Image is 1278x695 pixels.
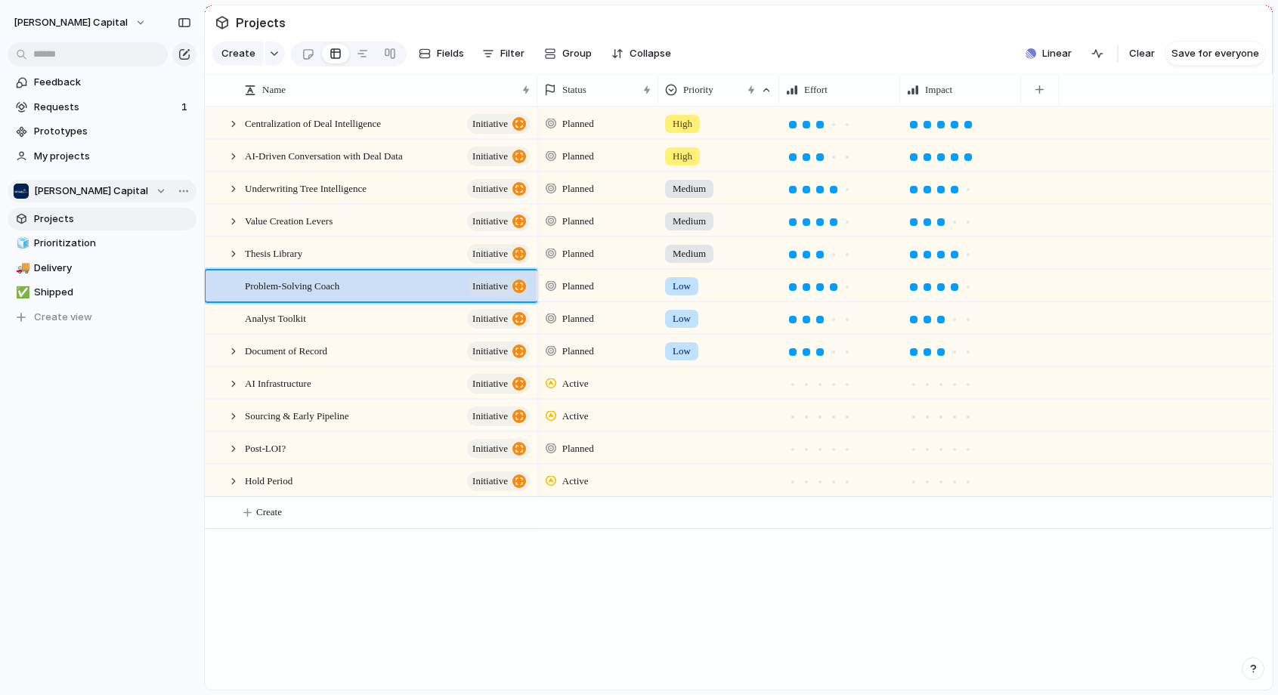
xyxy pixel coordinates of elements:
span: Group [562,46,592,61]
button: Group [537,42,599,66]
span: Analyst Toolkit [245,309,306,326]
span: Low [673,344,691,359]
span: Fields [437,46,464,61]
span: Create [221,46,255,61]
button: initiative [467,406,530,426]
span: High [673,149,692,164]
span: Centralization of Deal Intelligence [245,114,381,131]
button: initiative [467,439,530,459]
span: Planned [562,311,594,326]
button: ✅ [14,285,29,300]
a: Projects [8,208,196,230]
button: initiative [467,374,530,394]
span: initiative [472,113,508,134]
span: Active [562,474,589,489]
span: Active [562,409,589,424]
span: initiative [472,146,508,167]
span: AI-Driven Conversation with Deal Data [245,147,403,164]
button: initiative [467,179,530,199]
span: Thesis Library [245,244,302,261]
span: Linear [1042,46,1072,61]
button: [PERSON_NAME] Capital [8,180,196,202]
a: Prototypes [8,120,196,143]
span: Filter [500,46,525,61]
button: 🧊 [14,236,29,251]
a: 🚚Delivery [8,257,196,280]
span: Medium [673,181,706,196]
button: Save for everyone [1165,42,1265,66]
span: 1 [181,100,190,115]
span: Value Creation Levers [245,212,333,229]
span: Document of Record [245,341,327,359]
div: ✅ [16,284,26,301]
span: Sourcing & Early Pipeline [245,406,349,424]
span: initiative [472,406,508,427]
span: Feedback [34,75,191,90]
span: Planned [562,344,594,359]
span: Prioritization [34,236,191,251]
button: [PERSON_NAME] Capital [7,11,154,35]
span: Collapse [630,46,671,61]
span: Projects [34,212,191,227]
span: initiative [472,471,508,492]
span: Delivery [34,261,191,276]
span: [PERSON_NAME] Capital [14,15,128,30]
span: Projects [233,9,289,36]
span: My projects [34,149,191,164]
span: Underwriting Tree Intelligence [245,179,367,196]
span: Planned [562,149,594,164]
span: Low [673,279,691,294]
span: Prototypes [34,124,191,139]
span: Effort [804,82,828,97]
span: initiative [472,211,508,232]
a: ✅Shipped [8,281,196,304]
span: Planned [562,246,594,261]
span: [PERSON_NAME] Capital [34,184,148,199]
a: 🧊Prioritization [8,232,196,255]
span: Planned [562,116,594,131]
button: 🚚 [14,261,29,276]
button: Clear [1123,42,1161,66]
span: Create [256,505,282,520]
span: initiative [472,373,508,394]
span: initiative [472,341,508,362]
span: High [673,116,692,131]
span: Save for everyone [1171,46,1259,61]
button: initiative [467,244,530,264]
span: Problem-Solving Coach [245,276,339,294]
span: Post-LOI? [245,439,286,456]
span: initiative [472,243,508,264]
span: Medium [673,246,706,261]
span: Status [562,82,586,97]
button: initiative [467,147,530,166]
span: Shipped [34,285,191,300]
span: Planned [562,181,594,196]
span: AI Infrastructure [245,374,311,391]
span: initiative [472,178,508,199]
a: Feedback [8,71,196,94]
span: Requests [34,100,177,115]
span: Planned [562,441,594,456]
div: 🧊 [16,235,26,252]
button: Collapse [605,42,677,66]
button: Linear [1020,42,1078,65]
button: Filter [476,42,531,66]
button: initiative [467,471,530,491]
button: Create [212,42,263,66]
button: initiative [467,309,530,329]
span: Low [673,311,691,326]
button: Fields [413,42,470,66]
span: Create view [34,310,92,325]
button: initiative [467,276,530,296]
span: Impact [925,82,952,97]
a: Requests1 [8,96,196,119]
span: Planned [562,214,594,229]
button: Create view [8,306,196,329]
button: initiative [467,114,530,134]
span: Medium [673,214,706,229]
span: Active [562,376,589,391]
button: initiative [467,341,530,361]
